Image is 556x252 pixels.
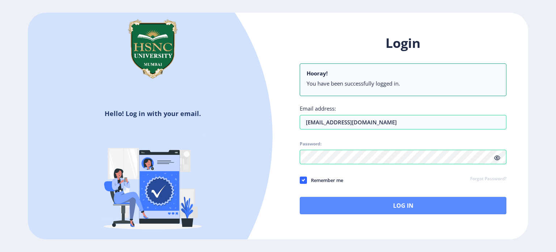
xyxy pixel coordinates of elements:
label: Email address: [300,105,336,112]
h1: Login [300,34,506,52]
li: You have been successfully logged in. [307,80,500,87]
a: Forgot Password? [470,176,506,182]
span: Remember me [307,176,343,185]
label: Password: [300,141,321,147]
img: Verified-rafiki.svg [89,121,216,248]
b: Hooray! [307,70,328,77]
button: Log In [300,197,506,214]
input: Email address [300,115,506,129]
img: hsnc.png [117,13,189,85]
